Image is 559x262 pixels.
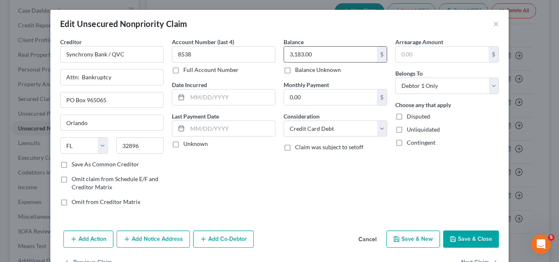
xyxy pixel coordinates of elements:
label: Arrearage Amount [395,38,443,46]
input: Enter zip... [116,137,164,154]
iframe: Intercom live chat [531,234,551,254]
label: Full Account Number [183,66,239,74]
label: Choose any that apply [395,101,451,109]
label: Consideration [284,112,320,121]
span: 5 [548,234,554,241]
label: Balance Unknown [295,66,341,74]
span: Omit claim from Schedule E/F and Creditor Matrix [72,175,158,190]
span: Disputed [407,113,430,120]
span: Creditor [60,38,82,45]
div: Edit Unsecured Nonpriority Claim [60,18,187,29]
input: Apt, Suite, etc... [61,92,163,108]
label: Date Incurred [172,81,207,89]
button: Add Notice Address [117,231,190,248]
button: Save & New [386,231,440,248]
button: Cancel [352,231,383,248]
input: 0.00 [396,47,489,62]
input: Search creditor by name... [60,46,164,63]
input: MM/DD/YYYY [187,90,275,105]
div: $ [377,90,387,105]
input: 0.00 [284,90,377,105]
label: Unknown [183,140,208,148]
input: 0.00 [284,47,377,62]
label: Balance [284,38,304,46]
input: XXXX [172,46,275,63]
label: Monthly Payment [284,81,329,89]
input: Enter address... [61,69,163,85]
input: Enter city... [61,115,163,130]
label: Save As Common Creditor [72,160,139,168]
button: Add Action [63,231,113,248]
button: Save & Close [443,231,499,248]
label: Last Payment Date [172,112,219,121]
span: Unliquidated [407,126,440,133]
div: $ [377,47,387,62]
button: Add Co-Debtor [193,231,254,248]
span: Contingent [407,139,435,146]
span: Claim was subject to setoff [295,143,363,150]
span: Belongs To [395,70,423,77]
span: Omit from Creditor Matrix [72,198,140,205]
input: MM/DD/YYYY [187,121,275,137]
label: Account Number (last 4) [172,38,234,46]
button: × [493,19,499,29]
div: $ [489,47,498,62]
